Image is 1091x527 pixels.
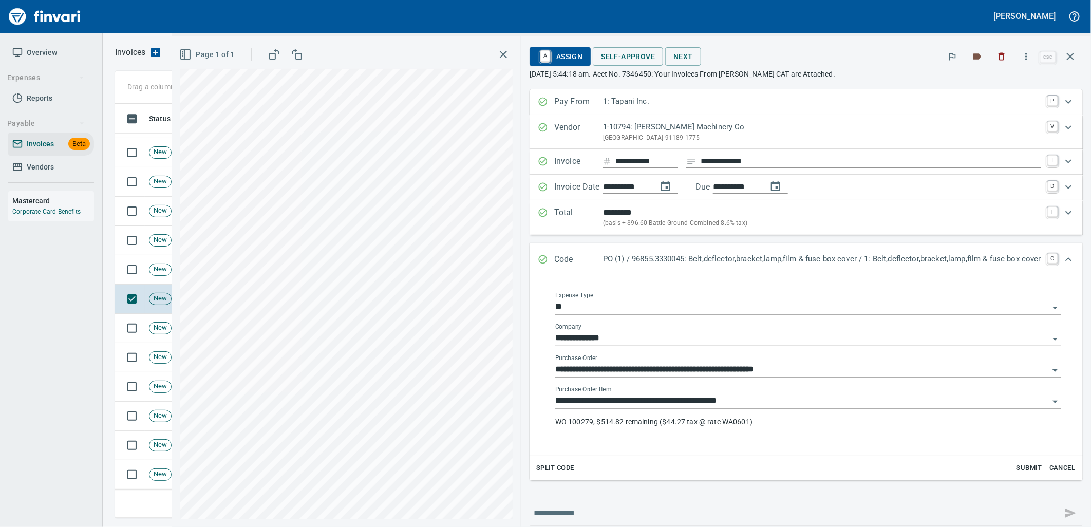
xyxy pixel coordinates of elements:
[12,208,81,215] a: Corporate Card Benefits
[941,45,964,68] button: Flag
[603,218,1041,229] p: (basis + $96.60 Battle Ground Combined 8.6% tax)
[603,155,611,167] svg: Invoice number
[27,161,54,174] span: Vendors
[27,46,57,59] span: Overview
[7,117,85,130] span: Payable
[8,41,94,64] a: Overview
[1047,96,1058,106] a: P
[603,121,1041,133] p: 1-10794: [PERSON_NAME] Machinery Co
[673,50,693,63] span: Next
[149,411,171,421] span: New
[695,181,744,193] p: Due
[6,4,83,29] img: Finvari
[1047,181,1058,191] a: D
[8,133,94,156] a: InvoicesBeta
[1046,460,1079,476] button: Cancel
[530,200,1083,235] div: Expand
[530,69,1083,79] p: [DATE] 5:44:18 am. Acct No. 7346450: Your Invoices From [PERSON_NAME] CAT are Attached.
[530,175,1083,200] div: Expand
[686,156,697,166] svg: Invoice description
[530,277,1083,480] div: Expand
[1015,45,1038,68] button: More
[12,195,94,206] h6: Mastercard
[555,355,598,362] label: Purchase Order
[149,352,171,362] span: New
[1058,501,1083,525] span: This records your message into the invoice and notifies anyone mentioned
[603,253,1041,265] p: PO (1) / 96855.3330045: Belt,deflector,bracket,lamp,film & fuse box cover / 1: Belt,deflector,bra...
[115,46,145,59] p: Invoices
[149,112,184,125] span: Status
[1048,300,1062,315] button: Open
[181,48,234,61] span: Page 1 of 1
[1040,51,1056,63] a: esc
[555,293,593,299] label: Expense Type
[1013,460,1046,476] button: Submit
[177,45,238,64] button: Page 1 of 1
[1015,462,1043,474] span: Submit
[149,206,171,216] span: New
[555,417,1061,427] p: WO 100279, $514.82 remaining ($44.27 tax @ rate WA0601)
[3,114,89,133] button: Payable
[115,46,145,59] nav: breadcrumb
[149,235,171,245] span: New
[530,149,1083,175] div: Expand
[1047,206,1058,217] a: T
[603,133,1041,143] p: [GEOGRAPHIC_DATA] 91189-1775
[149,469,171,479] span: New
[1048,332,1062,346] button: Open
[3,68,89,87] button: Expenses
[149,440,171,450] span: New
[149,323,171,333] span: New
[8,87,94,110] a: Reports
[1047,121,1058,131] a: V
[990,45,1013,68] button: Discard
[149,382,171,391] span: New
[145,46,166,59] button: Upload an Invoice
[554,121,603,143] p: Vendor
[1047,155,1058,165] a: I
[149,177,171,186] span: New
[538,48,582,65] span: Assign
[1048,394,1062,409] button: Open
[554,155,603,168] p: Invoice
[593,47,663,66] button: Self-Approve
[1048,462,1076,474] span: Cancel
[554,181,603,194] p: Invoice Date
[27,92,52,105] span: Reports
[1048,363,1062,378] button: Open
[127,82,278,92] p: Drag a column heading here to group the table
[68,138,90,150] span: Beta
[991,8,1058,24] button: [PERSON_NAME]
[1038,44,1083,69] span: Close invoice
[653,174,678,199] button: change date
[149,147,171,157] span: New
[530,115,1083,149] div: Expand
[7,71,85,84] span: Expenses
[536,462,574,474] span: Split Code
[149,265,171,274] span: New
[27,138,54,150] span: Invoices
[166,47,296,58] p: ( )
[554,96,603,109] p: Pay From
[603,96,1041,107] p: 1: Tapani Inc.
[534,460,577,476] button: Split Code
[555,324,582,330] label: Company
[601,50,655,63] span: Self-Approve
[530,47,591,66] button: AAssign
[1047,253,1058,263] a: C
[966,45,988,68] button: Labels
[994,11,1056,22] h5: [PERSON_NAME]
[149,112,171,125] span: Status
[8,156,94,179] a: Vendors
[149,294,171,304] span: New
[554,206,603,229] p: Total
[540,50,550,62] a: A
[530,243,1083,277] div: Expand
[555,387,611,393] label: Purchase Order Item
[554,253,603,267] p: Code
[763,174,788,199] button: change due date
[530,89,1083,115] div: Expand
[665,47,701,66] button: Next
